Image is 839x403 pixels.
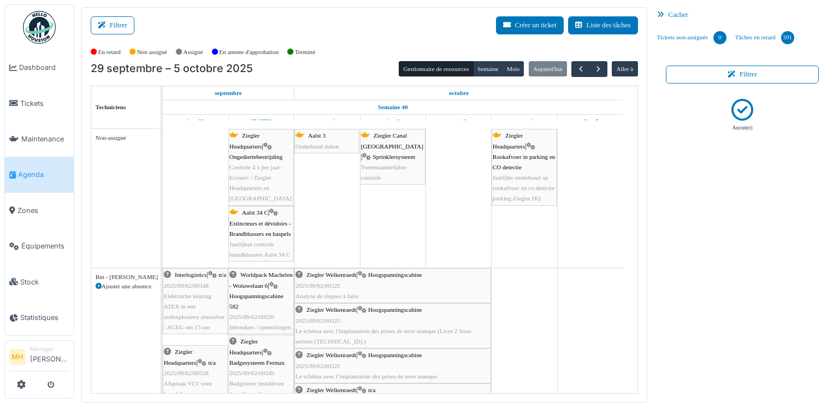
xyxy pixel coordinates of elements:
[781,31,794,44] div: 391
[368,352,422,358] span: Hoogspanningscabine
[164,380,212,397] span: Afspraak VLV voor brandalarm
[229,313,274,320] span: 2025/08/62/00320
[17,205,69,216] span: Zones
[296,143,339,150] span: Onderhoud daken
[96,282,156,291] div: Ajouter une absence
[493,132,525,149] span: Ziegler Headquarters
[295,48,315,57] label: Terminé
[18,169,69,180] span: Agenda
[513,115,535,128] a: 4 octobre 2025
[229,132,262,149] span: Ziegler Headquarters
[20,277,69,287] span: Stock
[91,16,134,34] button: Filtrer
[296,363,340,369] span: 2025/09/62/00325
[306,352,356,358] span: Ziegler Welkenraedt
[229,359,285,366] span: Badgesysteem Fermax
[732,124,752,132] p: Aucun(e)
[496,16,564,34] button: Créer un ticket
[296,328,473,345] span: Le schéma avec l'implantation des prises de terre manque (Livre 2 Sous-section [TECHNICAL_ID].)
[361,132,423,149] span: Ziegler Canal [GEOGRAPHIC_DATA]
[306,271,356,278] span: Ziegler Welkenraedt
[208,359,216,366] span: n/a
[308,132,326,139] span: Aalst 3
[164,370,209,376] span: 2025/09/62/00328
[30,345,69,353] div: Manager
[20,312,69,323] span: Statistiques
[212,86,245,100] a: 29 septembre 2025
[493,153,556,170] span: Rookafvoer in parking en CO detectie
[184,115,207,128] a: 29 septembre 2025
[713,31,726,44] div: 0
[368,306,422,313] span: Hoogspanningscabine
[296,373,439,380] span: Le schéma avec l’implantation des prises de terre manque.
[568,16,638,34] button: Liste des tâches
[96,104,126,110] span: Techniciens
[20,98,69,109] span: Tickets
[218,271,226,278] span: n/a
[21,241,69,251] span: Équipements
[249,115,275,128] a: 30 septembre 2025
[164,282,209,289] span: 2025/09/62/00348
[164,293,225,331] span: Elektrische keuring ATEX in een stofexplosieve atmosfeer - ACEG om 13 uur
[96,272,156,282] div: Bm - [PERSON_NAME]
[164,348,197,365] span: Ziegler Headquarters
[5,193,74,228] a: Zones
[23,11,56,44] img: Badge_color-CXgf-gQk.svg
[361,131,424,183] div: |
[653,7,832,23] div: Cacher
[5,264,74,299] a: Stock
[296,350,490,382] div: |
[9,345,69,371] a: MH Manager[PERSON_NAME]
[21,134,69,144] span: Maintenance
[175,271,206,278] span: Interlogistics
[229,208,293,260] div: |
[580,115,601,128] a: 5 octobre 2025
[493,174,554,201] span: Jaarlijks onderhoud op rookafvoer en co detectie parking Ziegler HQ
[612,61,637,76] button: Aller à
[653,23,731,52] a: Tickets non-assignés
[296,305,490,347] div: |
[229,164,292,202] span: Controle 4 x per jaar - Ecoserv / Ziegler Headquarters en [GEOGRAPHIC_DATA]
[229,338,262,355] span: Ziegler Headquarters
[316,115,338,128] a: 1 octobre 2025
[5,228,74,264] a: Équipements
[589,61,607,77] button: Suivant
[91,62,253,75] h2: 29 septembre – 5 octobre 2025
[306,387,356,393] span: Ziegler Welkenraedt
[493,131,556,204] div: |
[306,306,356,313] span: Ziegler Welkenraedt
[137,48,167,57] label: Non assigné
[229,271,293,288] span: Worldpack Machelen - Woluwelaan 6
[361,164,406,181] span: Tweemaandelijkse controle
[5,121,74,157] a: Maintenance
[373,153,416,160] span: Sprinklersysteem
[229,293,283,310] span: Hoogspanningscabine 582
[30,345,69,369] li: [PERSON_NAME]
[296,293,359,299] span: Analyse de risques à faire
[5,300,74,335] a: Statistiques
[229,370,274,376] span: 2025/09/62/00349
[446,86,471,100] a: 1 octobre 2025
[9,349,26,365] li: MH
[229,153,283,160] span: Ongediertebestrijding
[96,133,156,143] div: Non-assigné
[666,66,819,84] button: Filtrer
[164,347,227,399] div: |
[229,380,284,397] span: Badgelezer installeren deur 2e verdiep
[375,100,410,114] a: Semaine 40
[296,282,340,289] span: 2025/09/62/00325
[731,23,799,52] a: Tâches en retard
[229,270,293,333] div: |
[503,61,524,76] button: Mois
[296,270,490,301] div: |
[19,62,69,73] span: Dashboard
[229,324,291,330] span: Inbreuken / opmerkingen
[184,48,203,57] label: Assigné
[368,271,422,278] span: Hoogspanningscabine
[219,48,279,57] label: En attente d'approbation
[448,115,469,128] a: 3 octobre 2025
[383,115,403,128] a: 2 octobre 2025
[529,61,567,76] button: Aujourd'hui
[296,317,340,324] span: 2025/09/62/00325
